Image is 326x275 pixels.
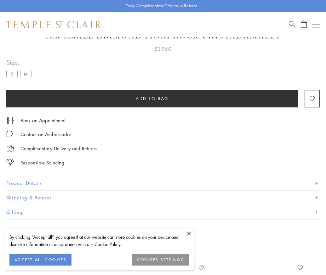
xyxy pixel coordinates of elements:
[20,159,64,167] div: Responsible Sourcing
[9,254,71,266] button: ACCEPT ALL COOKIES
[154,45,172,53] span: $3950
[20,145,97,152] p: Complimentary Delivery and Returns
[6,159,14,165] img: icon_sourcing.svg
[289,20,295,28] a: Search
[132,254,189,266] button: COOKIES SETTINGS
[20,117,66,124] a: Book an Appointment
[6,70,18,78] label: S
[6,21,101,28] img: Temple St. Clair
[312,21,320,28] button: Open navigation
[6,205,320,219] button: Gifting
[20,130,71,138] div: Contact an Ambassador
[6,176,320,190] button: Product Details
[6,90,298,107] button: Add to bag
[301,20,307,28] a: Open Shopping Bag
[6,191,320,205] button: Shipping & Returns
[6,57,34,67] span: Size:
[9,233,189,248] div: By clicking “Accept all”, you agree that our website can store cookies on your device and disclos...
[20,70,31,78] label: M
[136,95,169,102] span: Add to bag
[6,145,14,152] img: icon_delivery.svg
[6,130,13,137] img: MessageIcon-01_2.svg
[126,3,197,9] p: Enjoy Complimentary Delivery & Returns
[6,117,14,124] img: icon_appointment.svg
